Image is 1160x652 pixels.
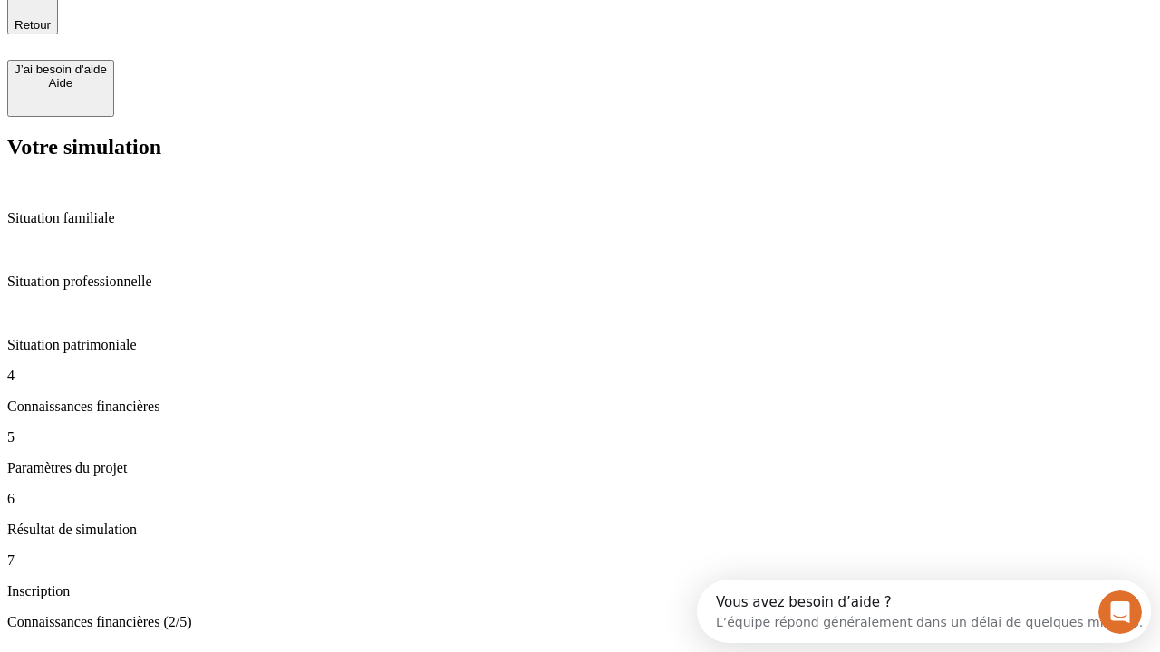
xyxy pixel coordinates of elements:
h2: Votre simulation [7,135,1153,159]
p: Situation familiale [7,210,1153,226]
p: Résultat de simulation [7,522,1153,538]
iframe: Intercom live chat discovery launcher [697,580,1151,643]
span: Retour [14,18,51,32]
iframe: Intercom live chat [1098,590,1142,634]
div: Ouvrir le Messenger Intercom [7,7,499,57]
p: Paramètres du projet [7,460,1153,476]
div: J’ai besoin d'aide [14,62,107,76]
p: 7 [7,552,1153,569]
p: Inscription [7,583,1153,599]
p: 5 [7,429,1153,446]
p: 6 [7,491,1153,507]
p: Situation professionnelle [7,273,1153,290]
div: L’équipe répond généralement dans un délai de quelques minutes. [19,30,446,49]
p: 4 [7,368,1153,384]
p: Connaissances financières [7,398,1153,415]
p: Connaissances financières (2/5) [7,614,1153,630]
div: Vous avez besoin d’aide ? [19,15,446,30]
div: Aide [14,76,107,90]
button: J’ai besoin d'aideAide [7,60,114,117]
p: Situation patrimoniale [7,337,1153,353]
